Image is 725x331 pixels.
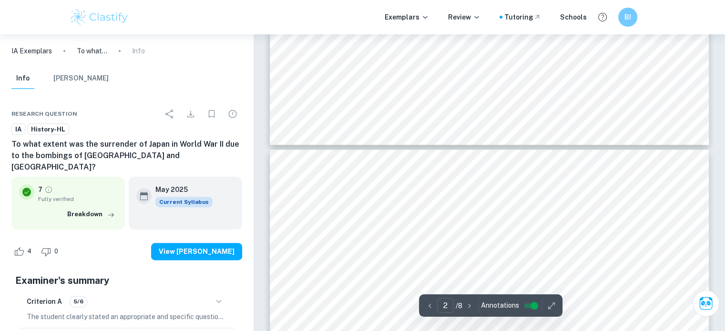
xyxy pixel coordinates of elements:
[28,125,69,134] span: History-HL
[321,37,449,45] span: well-researched. The source9s evaluative
[65,207,117,221] button: Breakdown
[181,104,200,123] div: Download
[580,233,647,241] span: as a speech, a spoken
[476,254,500,262] span: content
[385,12,429,22] p: Exemplars
[618,8,637,27] button: BI
[39,244,63,259] div: Dislike
[504,12,541,22] a: Tutoring
[594,9,611,25] button: Help and Feedback
[321,48,714,56] span: contributing to the surrender as well as arguments for how [DEMOGRAPHIC_DATA] entry into the war ...
[11,244,37,259] div: Like
[77,46,107,56] p: To what extent was the surrender of Japan in World War II due to the bombings of [GEOGRAPHIC_DATA...
[321,58,513,66] span: than the bombings, is extremely useful for this investigation.
[448,12,480,22] p: Review
[22,247,37,256] span: 4
[525,202,643,211] span: . [PERSON_NAME] is known for his
[321,233,549,241] span: portraying them in a negative light, affecting the source9s objectivity. Its
[27,296,62,307] h6: Criterion A
[321,244,646,252] span: text, incentivises exaggeration or stressing certain details over others to maintain audience eng...
[27,311,227,322] p: The student clearly stated an appropriate and specific question for the historical investigation,...
[27,123,69,135] a: History-HL
[53,68,109,89] button: [PERSON_NAME]
[155,197,213,207] div: This exemplar is based on the current syllabus. Feel free to refer to it for inspiration/ideas wh...
[321,213,640,221] span: anti-nuclear weapons stance, having written books and founded an organisation based on his position
[11,46,52,56] a: IA Exemplars
[11,110,77,118] span: Research question
[11,123,25,135] a: IA
[481,301,519,311] span: Annotations
[401,202,503,211] span: several limitations, one being its
[155,184,205,195] h6: May 2025
[500,254,649,262] span: , which recounts events and statistics through a
[44,185,53,194] a: Grade fully verified
[160,104,179,123] div: Share
[38,195,117,203] span: Fully verified
[321,223,651,231] span: (<Staff=). His previous work suggest a tendency towards taking a moral stance against the bombing...
[202,104,221,123] div: Bookmark
[693,290,719,317] button: Ask Clai
[155,197,213,207] span: Current Syllabus
[622,12,633,22] h6: BI
[151,243,242,260] button: View [PERSON_NAME]
[321,202,398,211] span: However, the source has
[321,265,590,273] span: narrative approach rather than an analytical one, diminishing the source9s objectivity.
[321,303,423,313] span: Section B: Investigation
[321,27,642,35] span: speech was written for a panel of researchers and experts, further adding credibility that his po...
[223,104,242,123] div: Report issue
[70,297,87,306] span: 5/6
[38,184,42,195] p: 7
[12,125,25,134] span: IA
[11,68,34,89] button: Info
[132,46,145,56] p: Info
[11,139,242,173] h6: To what extent was the surrender of Japan in World War II due to the bombings of [GEOGRAPHIC_DATA...
[560,12,587,22] a: Schools
[15,273,238,288] h5: Examiner's summary
[505,202,525,211] span: origin
[49,247,63,256] span: 0
[456,301,462,311] p: / 8
[551,233,578,241] span: purpose
[452,37,477,45] span: content
[321,254,473,262] span: opposed to accuracy. This can be observed in its
[477,37,643,45] span: , which provides direct comparisons between factors
[69,8,130,27] img: Clastify logo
